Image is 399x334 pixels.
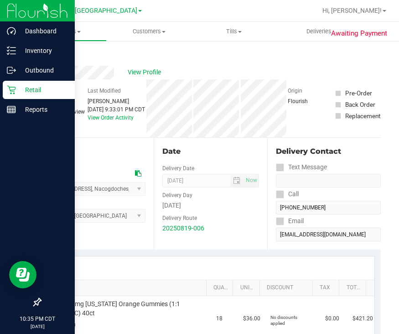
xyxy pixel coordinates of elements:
inline-svg: Dashboard [7,26,16,36]
label: Origin [288,87,302,95]
span: $0.00 [325,314,339,323]
a: SKU [54,284,203,292]
a: Tax [320,284,336,292]
input: Format: (999) 999-9999 [276,201,381,214]
div: Replacement [345,111,380,120]
div: Delivery Contact [276,146,381,157]
a: Unit Price [240,284,256,292]
a: Discount [267,284,309,292]
span: No discounts applied [270,315,297,326]
div: Flourish [288,97,333,105]
a: 20250819-006 [162,224,204,232]
span: Tills [192,27,276,36]
p: Dashboard [16,26,71,37]
span: Customers [107,27,191,36]
a: Deliveries [276,22,361,41]
div: [DATE] 9:33:01 PM CDT [88,105,145,114]
label: Email [276,214,304,228]
span: Deliveries [294,27,344,36]
inline-svg: Outbound [7,66,16,75]
span: TX Austin [GEOGRAPHIC_DATA] [44,7,137,15]
a: View Order Activity [88,115,134,121]
inline-svg: Inventory [7,46,16,55]
div: [DATE] [162,201,259,210]
span: Hi, [PERSON_NAME]! [322,7,382,14]
div: Copy address to clipboard [135,169,141,178]
inline-svg: Retail [7,85,16,94]
p: [DATE] [4,323,71,330]
label: Delivery Route [162,214,197,222]
a: Tills [192,22,276,41]
span: View Profile [128,68,164,77]
label: Text Message [276,161,327,174]
iframe: Resource center [9,261,36,288]
a: Customers [107,22,192,41]
p: Retail [16,84,71,95]
label: Last Modified [88,87,121,95]
label: Delivery Day [162,191,192,199]
div: Back Order [345,100,375,109]
label: Call [276,188,299,201]
input: Format: (999) 999-9999 [276,174,381,188]
div: Date [162,146,259,157]
div: Pre-Order [345,89,372,98]
span: 18 [216,314,223,323]
span: TX HT 5mg [US_STATE] Orange Gummies (1:1 CBD:THC) 40ct [52,300,205,317]
span: $421.20 [352,314,373,323]
div: Location [40,146,145,157]
a: Total [347,284,363,292]
p: Outbound [16,65,71,76]
a: Quantity [213,284,229,292]
p: Inventory [16,45,71,56]
p: 10:35 PM CDT [4,315,71,323]
inline-svg: Reports [7,105,16,114]
label: Delivery Date [162,164,194,172]
span: $36.00 [243,314,260,323]
span: Awaiting Payment [331,28,387,39]
p: Reports [16,104,71,115]
div: [PERSON_NAME] [88,97,145,105]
